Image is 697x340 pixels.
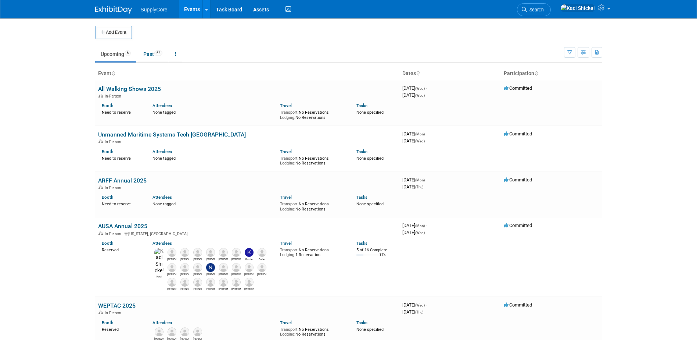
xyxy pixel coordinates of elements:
span: In-Person [105,139,123,144]
div: Scott Kever [180,272,189,276]
div: Adam Walters [180,257,189,261]
span: - [426,131,427,137]
div: Peter Provenzano [244,287,254,291]
span: In-Person [105,231,123,236]
span: Transport: [280,202,299,206]
th: Event [95,67,399,80]
a: Sort by Event Name [111,70,115,76]
span: (Wed) [415,93,425,98]
img: Kenzie Green [245,248,254,257]
img: Jon Marcelono [193,263,202,272]
img: Jeff Leemon [168,327,176,336]
div: 5 of 16 Complete [356,248,396,253]
img: Anthony Colotti [206,248,215,257]
div: Nellie Miller [206,272,215,276]
div: John Pepas [257,272,266,276]
div: Reserved [102,326,142,332]
a: Travel [280,149,292,154]
a: Attendees [152,241,172,246]
div: No Reservations No Reservations [280,326,345,337]
div: No Reservations No Reservations [280,200,345,212]
div: No Reservations No Reservations [280,155,345,166]
span: Committed [504,223,532,228]
div: Kenzie Green [244,257,254,261]
a: Attendees [152,149,172,154]
span: Committed [504,85,532,91]
a: Past62 [138,47,168,61]
div: [US_STATE], [GEOGRAPHIC_DATA] [98,230,396,236]
a: Booth [102,320,113,325]
img: John Pepas [258,263,266,272]
span: 62 [154,50,162,56]
span: Transport: [280,248,299,252]
div: Rebecca Curry [219,257,228,261]
div: Erika Richardson [167,287,176,291]
div: Gabe Harvey [257,257,266,261]
span: (Wed) [415,86,425,91]
img: Candice Young [219,278,228,287]
img: ExhibitDay [95,6,132,14]
img: Scott Kever [180,263,189,272]
span: [DATE] [402,184,423,190]
span: None specified [356,156,384,161]
img: Peter Provenzano [245,278,254,287]
img: In-Person Event [98,94,103,98]
img: Doug DeVoe [245,263,254,272]
a: Upcoming6 [95,47,136,61]
a: All Walking Shows 2025 [98,85,161,92]
span: (Mon) [415,224,425,228]
img: In-Person Event [98,185,103,189]
span: Committed [504,302,532,308]
a: Unmanned Maritime Systems Tech [GEOGRAPHIC_DATA] [98,131,246,138]
div: Bob Saiz [180,287,189,291]
a: AUSA Annual 2025 [98,223,147,230]
div: Need to reserve [102,155,142,161]
a: Booth [102,195,113,200]
span: [DATE] [402,92,425,98]
span: Committed [504,177,532,183]
span: [DATE] [402,302,427,308]
img: Brian Easley [232,248,241,257]
img: Mike Jester [168,263,176,272]
span: (Mon) [415,132,425,136]
span: In-Person [105,185,123,190]
span: (Wed) [415,139,425,143]
a: Booth [102,103,113,108]
span: In-Person [105,94,123,99]
div: None tagged [152,200,274,207]
img: Ashley Slabaugh [232,263,241,272]
a: Search [517,3,551,16]
a: ARFF Annual 2025 [98,177,147,184]
div: Candice Young [219,287,228,291]
span: [DATE] [402,131,427,137]
a: Tasks [356,195,367,200]
span: None specified [356,110,384,115]
div: Michael Nishimura [219,272,228,276]
a: Attendees [152,320,172,325]
span: (Wed) [415,303,425,307]
span: (Wed) [415,231,425,235]
span: - [426,223,427,228]
span: - [426,85,427,91]
img: Gabe Harvey [258,248,266,257]
span: (Thu) [415,185,423,189]
img: Julio Martinez [180,327,189,336]
div: Doug DeVoe [244,272,254,276]
img: In-Person Event [98,311,103,314]
a: Tasks [356,241,367,246]
img: Erika Richardson [168,278,176,287]
a: Travel [280,195,292,200]
span: (Thu) [415,310,423,314]
div: Need to reserve [102,109,142,115]
th: Participation [501,67,602,80]
img: Rebecca Curry [219,248,228,257]
img: Michael Nishimura [219,263,228,272]
div: Shannon Bauers [193,257,202,261]
a: Tasks [356,103,367,108]
a: Attendees [152,103,172,108]
span: [DATE] [402,223,427,228]
div: No Reservations No Reservations [280,109,345,120]
img: Bob Saiz [180,278,189,287]
img: In-Person Event [98,231,103,235]
a: Travel [280,241,292,246]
